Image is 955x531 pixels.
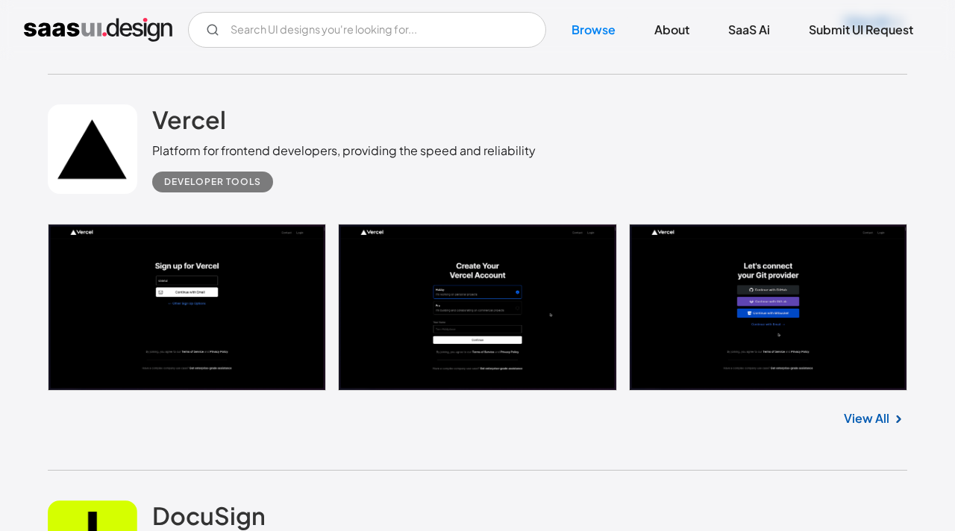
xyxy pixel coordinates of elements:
[152,500,266,530] h2: DocuSign
[188,12,546,48] input: Search UI designs you're looking for...
[152,142,536,160] div: Platform for frontend developers, providing the speed and reliability
[188,12,546,48] form: Email Form
[152,104,226,142] a: Vercel
[24,18,172,42] a: home
[844,409,889,427] a: View All
[554,13,633,46] a: Browse
[791,13,931,46] a: Submit UI Request
[710,13,788,46] a: SaaS Ai
[152,104,226,134] h2: Vercel
[636,13,707,46] a: About
[164,173,261,191] div: Developer tools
